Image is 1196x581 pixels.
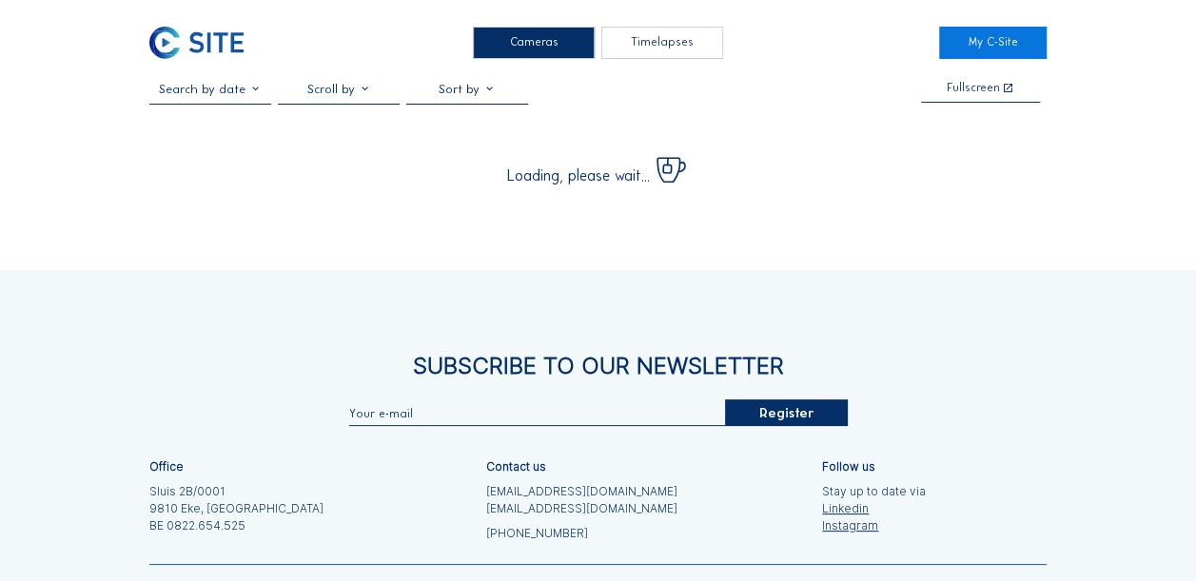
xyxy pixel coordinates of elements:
div: Register [725,399,847,427]
a: [EMAIL_ADDRESS][DOMAIN_NAME] [486,501,677,518]
input: Your e-mail [348,407,725,420]
a: Linkedin [822,501,926,518]
img: C-SITE Logo [149,27,244,58]
div: Cameras [473,27,595,58]
input: Search by date 󰅀 [149,82,271,96]
div: Timelapses [601,27,723,58]
a: [EMAIL_ADDRESS][DOMAIN_NAME] [486,484,677,501]
a: C-SITE Logo [149,27,257,58]
div: Office [149,462,184,474]
span: Loading, please wait... [507,168,650,183]
a: My C-Site [939,27,1047,58]
a: Instagram [822,518,926,535]
div: Sluis 2B/0001 9810 Eke, [GEOGRAPHIC_DATA] BE 0822.654.525 [149,484,324,535]
div: Follow us [822,462,875,474]
div: Contact us [486,462,546,474]
div: Subscribe to our newsletter [149,355,1047,378]
div: Stay up to date via [822,484,926,535]
div: Fullscreen [947,83,1000,95]
a: [PHONE_NUMBER] [486,526,677,543]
